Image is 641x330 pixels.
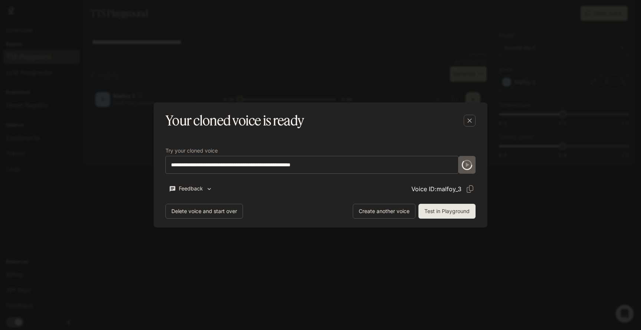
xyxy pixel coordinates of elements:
[353,204,415,219] button: Create another voice
[411,184,461,193] p: Voice ID: malfoy_3
[165,183,216,195] button: Feedback
[418,204,476,219] button: Test in Playground
[165,111,304,130] h5: Your cloned voice is ready
[165,204,243,219] button: Delete voice and start over
[165,148,218,153] p: Try your cloned voice
[464,183,476,195] button: Copy Voice ID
